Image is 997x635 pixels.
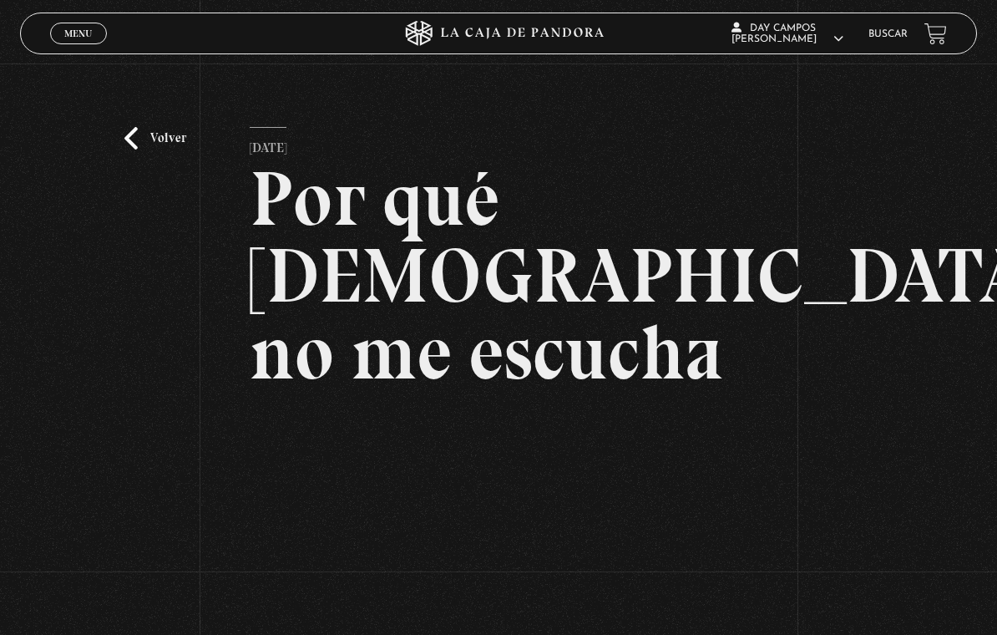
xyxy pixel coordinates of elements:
p: [DATE] [250,127,286,160]
span: Menu [64,28,92,38]
a: Buscar [868,29,908,39]
h2: Por qué [DEMOGRAPHIC_DATA] no me escucha [250,160,747,391]
span: Day Campos [PERSON_NAME] [731,23,843,44]
a: View your shopping cart [924,23,947,45]
span: Cerrar [58,43,98,54]
a: Volver [124,127,186,150]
